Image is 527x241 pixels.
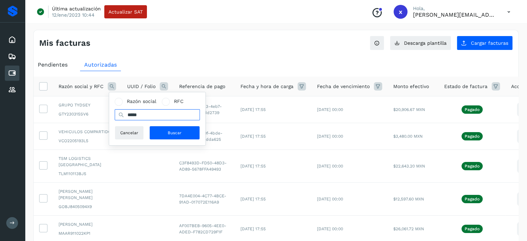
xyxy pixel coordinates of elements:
span: Cargar facturas [471,41,508,45]
span: $3,480.00 MXN [393,134,423,139]
span: UUID / Folio [127,83,156,90]
span: AF007BEB-9605-4EE0-ADED-F782CD729F1F [179,223,226,234]
span: Descarga plantilla [404,41,447,45]
span: $12,597.60 MXN [393,197,424,201]
span: [DATE] 00:00 [317,107,343,112]
p: Pagado [465,164,480,169]
span: [DATE] 17:55 [240,197,266,201]
p: Pagado [465,226,480,231]
span: Pendientes [38,61,68,68]
h4: Mis facturas [39,38,90,48]
div: Inicio [5,32,19,48]
div: Embarques [5,49,19,64]
span: Estado de factura [444,83,488,90]
p: Hola, [413,6,496,11]
span: Referencia de pago [179,83,225,90]
span: Fecha de vencimiento [317,83,370,90]
span: [DATE] 17:55 [240,134,266,139]
div: Cuentas por pagar [5,66,19,81]
span: $22,643.20 MXN [393,164,425,169]
span: [PERSON_NAME] [59,221,116,227]
span: MAAR911022KP1 [59,230,116,236]
span: 7DA4E004-4C77-4BCE-91AD-017072E116A9 [179,193,226,205]
span: [DATE] 00:00 [317,134,343,139]
p: Última actualización [52,6,101,12]
span: [DATE] 00:00 [317,164,343,169]
span: Fecha y hora de carga [240,83,293,90]
span: GOBJ8405094X9 [59,204,116,210]
p: Pagado [465,197,480,201]
p: 12/ene/2023 10:44 [52,12,95,18]
span: $26,061.72 MXN [393,226,424,231]
span: [DATE] 17:55 [240,164,266,169]
span: Monto efectivo [393,83,429,90]
span: Actualizar SAT [108,9,143,14]
button: Actualizar SAT [104,5,147,18]
span: VCO2205193L5 [59,138,116,144]
p: Pagado [465,107,480,112]
span: TLM110113BJ5 [59,171,116,177]
span: [DATE] 17:55 [240,226,266,231]
span: [DATE] 17:55 [240,107,266,112]
span: [PERSON_NAME] [PERSON_NAME] [59,188,116,201]
span: TSM LOGISTICS [GEOGRAPHIC_DATA] [59,155,116,168]
p: xochitl.miranda@99minutos.com [413,11,496,18]
div: Proveedores [5,82,19,97]
span: Autorizadas [84,61,117,68]
button: Descarga plantilla [390,36,451,50]
span: [DATE] 00:00 [317,226,343,231]
button: Cargar facturas [457,36,513,50]
span: C3F8493D-FD50-48D3-AD89-5678FFA49493 [179,161,227,172]
span: GTY230315SV6 [59,111,116,117]
span: $20,906.67 MXN [393,107,425,112]
span: VEHICULOS COMPARTIDOS [59,129,116,135]
span: [DATE] 00:00 [317,197,343,201]
span: GRUPO TYDSEY [59,102,116,108]
p: Pagado [465,134,480,139]
span: Razón social y RFC [59,83,104,90]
